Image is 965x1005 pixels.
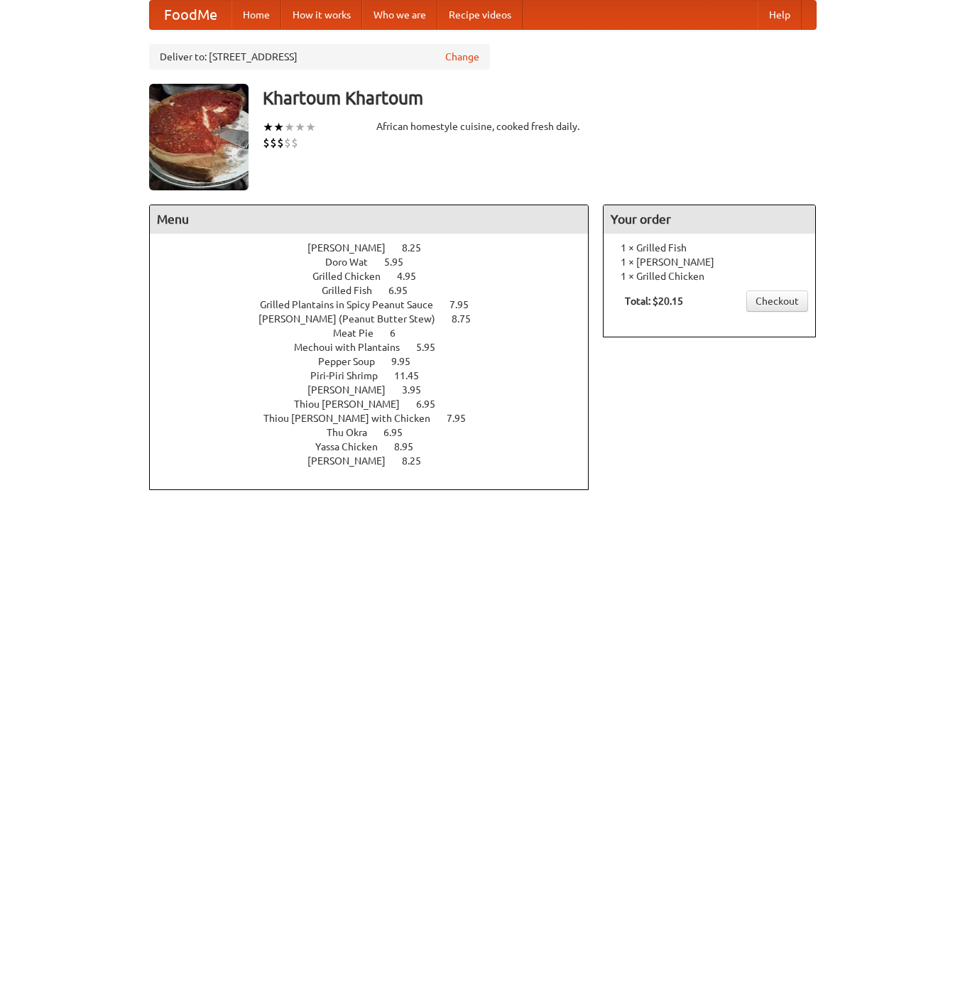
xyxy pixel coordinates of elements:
[452,313,485,325] span: 8.75
[284,119,295,135] li: ★
[402,384,435,396] span: 3.95
[307,384,400,396] span: [PERSON_NAME]
[291,135,298,151] li: $
[307,242,447,254] a: [PERSON_NAME] 8.25
[263,413,492,424] a: Thiou [PERSON_NAME] with Chicken 7.95
[383,427,417,438] span: 6.95
[611,255,808,269] li: 1 × [PERSON_NAME]
[307,455,400,467] span: [PERSON_NAME]
[294,342,462,353] a: Mechoui with Plantains 5.95
[258,313,497,325] a: [PERSON_NAME] (Peanut Butter Stew) 8.75
[746,290,808,312] a: Checkout
[150,205,589,234] h4: Menu
[305,119,316,135] li: ★
[402,242,435,254] span: 8.25
[307,242,400,254] span: [PERSON_NAME]
[397,271,430,282] span: 4.95
[604,205,815,234] h4: Your order
[231,1,281,29] a: Home
[258,313,449,325] span: [PERSON_NAME] (Peanut Butter Stew)
[376,119,589,134] div: African homestyle cuisine, cooked fresh daily.
[384,256,418,268] span: 5.95
[307,384,447,396] a: [PERSON_NAME] 3.95
[390,327,410,339] span: 6
[260,299,495,310] a: Grilled Plantains in Spicy Peanut Sauce 7.95
[281,1,362,29] a: How it works
[333,327,388,339] span: Meat Pie
[294,398,462,410] a: Thiou [PERSON_NAME] 6.95
[611,269,808,283] li: 1 × Grilled Chicken
[263,413,445,424] span: Thiou [PERSON_NAME] with Chicken
[263,84,817,112] h3: Khartoum Khartoum
[625,295,683,307] b: Total: $20.15
[318,356,437,367] a: Pepper Soup 9.95
[611,241,808,255] li: 1 × Grilled Fish
[416,398,449,410] span: 6.95
[273,119,284,135] li: ★
[270,135,277,151] li: $
[327,427,429,438] a: Thu Okra 6.95
[260,299,447,310] span: Grilled Plantains in Spicy Peanut Sauce
[310,370,392,381] span: Piri-Piri Shrimp
[149,84,249,190] img: angular.jpg
[277,135,284,151] li: $
[437,1,523,29] a: Recipe videos
[294,342,414,353] span: Mechoui with Plantains
[284,135,291,151] li: $
[449,299,483,310] span: 7.95
[394,370,433,381] span: 11.45
[416,342,449,353] span: 5.95
[263,119,273,135] li: ★
[327,427,381,438] span: Thu Okra
[295,119,305,135] li: ★
[388,285,422,296] span: 6.95
[333,327,422,339] a: Meat Pie 6
[391,356,425,367] span: 9.95
[402,455,435,467] span: 8.25
[307,455,447,467] a: [PERSON_NAME] 8.25
[445,50,479,64] a: Change
[310,370,445,381] a: Piri-Piri Shrimp 11.45
[315,441,440,452] a: Yassa Chicken 8.95
[362,1,437,29] a: Who we are
[447,413,480,424] span: 7.95
[325,256,430,268] a: Doro Wat 5.95
[315,441,392,452] span: Yassa Chicken
[325,256,382,268] span: Doro Wat
[394,441,427,452] span: 8.95
[312,271,395,282] span: Grilled Chicken
[318,356,389,367] span: Pepper Soup
[312,271,442,282] a: Grilled Chicken 4.95
[294,398,414,410] span: Thiou [PERSON_NAME]
[322,285,386,296] span: Grilled Fish
[150,1,231,29] a: FoodMe
[322,285,434,296] a: Grilled Fish 6.95
[758,1,802,29] a: Help
[263,135,270,151] li: $
[149,44,490,70] div: Deliver to: [STREET_ADDRESS]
